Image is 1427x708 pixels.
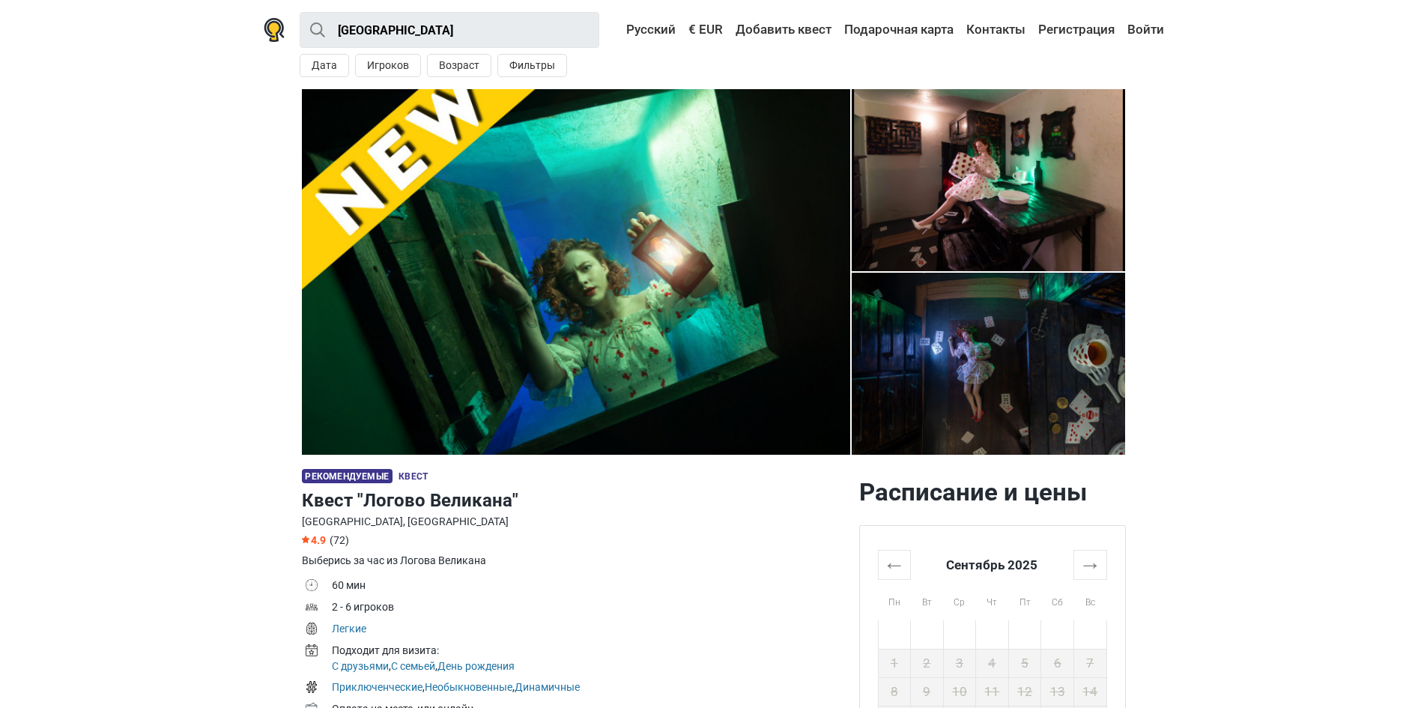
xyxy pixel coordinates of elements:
[878,677,911,706] td: 8
[302,553,847,569] div: Выберись за час из Логова Великана
[332,678,847,700] td: , ,
[302,514,847,530] div: [GEOGRAPHIC_DATA], [GEOGRAPHIC_DATA]
[355,54,421,77] button: Игроков
[963,16,1029,43] a: Контакты
[732,16,835,43] a: Добавить квест
[1073,550,1106,579] th: →
[943,649,976,677] td: 3
[1124,16,1164,43] a: Войти
[391,660,435,672] a: С семьей
[685,16,727,43] a: € EUR
[976,649,1009,677] td: 4
[300,54,349,77] button: Дата
[1073,579,1106,620] th: Вс
[425,681,512,693] a: Необыкновенные
[1008,579,1041,620] th: Пт
[911,677,944,706] td: 9
[427,54,491,77] button: Возраст
[1041,677,1074,706] td: 13
[332,623,366,635] a: Легкие
[302,536,309,543] img: Star
[302,534,326,546] span: 4.9
[300,12,599,48] input: Попробуйте “Лондон”
[612,16,679,43] a: Русский
[264,18,285,42] img: Nowescape logo
[878,550,911,579] th: ←
[332,641,847,678] td: , ,
[1073,649,1106,677] td: 7
[497,54,567,77] button: Фильтры
[302,89,850,455] img: Квест "Логово Великана" photo 13
[515,681,580,693] a: Динамичные
[332,660,389,672] a: С друзьями
[878,649,911,677] td: 1
[330,534,349,546] span: (72)
[878,579,911,620] th: Пн
[943,579,976,620] th: Ср
[943,677,976,706] td: 10
[332,643,847,659] div: Подходит для визита:
[859,477,1126,507] h2: Расписание и цены
[1008,677,1041,706] td: 12
[332,681,422,693] a: Приключенческие
[852,273,1126,455] img: Квест "Логово Великана" photo 5
[302,469,393,483] span: Рекомендуемые
[616,25,626,35] img: Русский
[332,576,847,598] td: 60 мин
[911,579,944,620] th: Вт
[1008,649,1041,677] td: 5
[1073,677,1106,706] td: 14
[399,471,428,482] span: Квест
[852,89,1126,271] a: Квест "Логово Великана" photo 3
[976,579,1009,620] th: Чт
[840,16,957,43] a: Подарочная карта
[437,660,515,672] a: День рождения
[1034,16,1118,43] a: Регистрация
[1041,649,1074,677] td: 6
[911,649,944,677] td: 2
[1041,579,1074,620] th: Сб
[302,89,850,455] a: Квест "Логово Великана" photo 12
[976,677,1009,706] td: 11
[852,89,1126,271] img: Квест "Логово Великана" photo 4
[332,598,847,620] td: 2 - 6 игроков
[852,273,1126,455] a: Квест "Логово Великана" photo 4
[302,487,847,514] h1: Квест "Логово Великана"
[911,550,1074,579] th: Сентябрь 2025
